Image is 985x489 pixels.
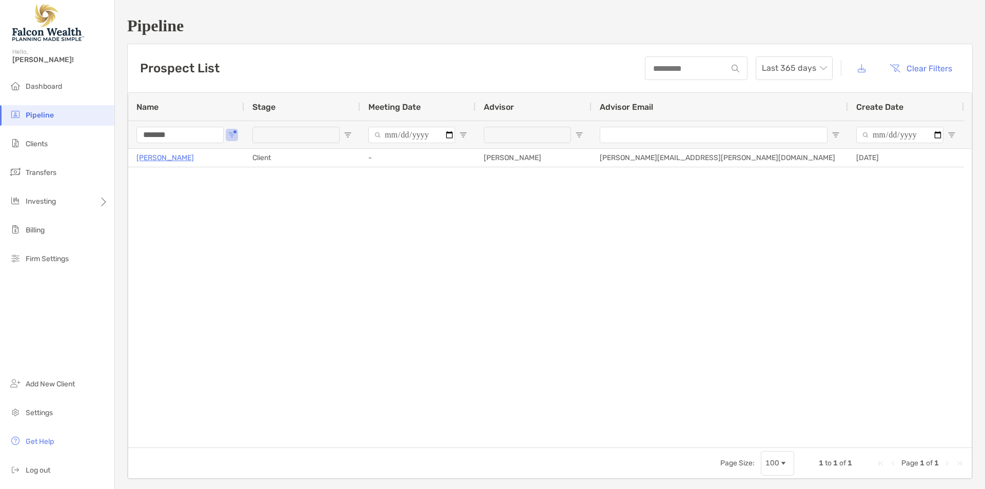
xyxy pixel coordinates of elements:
div: Client [244,149,360,167]
div: Next Page [943,459,951,467]
span: of [926,459,933,467]
button: Open Filter Menu [344,131,352,139]
div: - [360,149,476,167]
span: Advisor [484,102,514,112]
span: Dashboard [26,82,62,91]
img: Falcon Wealth Planning Logo [12,4,84,41]
span: Stage [252,102,275,112]
img: dashboard icon [9,80,22,92]
button: Open Filter Menu [575,131,583,139]
span: 1 [848,459,852,467]
img: investing icon [9,194,22,207]
span: Pipeline [26,111,54,120]
div: Last Page [955,459,963,467]
img: clients icon [9,137,22,149]
img: get-help icon [9,435,22,447]
img: billing icon [9,223,22,236]
span: Settings [26,408,53,417]
input: Name Filter Input [136,127,224,143]
span: Investing [26,197,56,206]
span: 1 [819,459,823,467]
img: transfers icon [9,166,22,178]
div: 100 [765,459,779,467]
button: Open Filter Menu [459,131,467,139]
span: [PERSON_NAME]! [12,55,108,64]
input: Meeting Date Filter Input [368,127,455,143]
a: [PERSON_NAME] [136,151,194,164]
button: Clear Filters [882,57,960,80]
span: Firm Settings [26,255,69,263]
span: Create Date [856,102,903,112]
div: Previous Page [889,459,897,467]
span: Add New Client [26,380,75,388]
div: [PERSON_NAME] [476,149,592,167]
span: Name [136,102,159,112]
div: Page Size [761,451,794,476]
div: Page Size: [720,459,755,467]
span: Log out [26,466,50,475]
img: firm-settings icon [9,252,22,264]
span: Last 365 days [762,57,826,80]
span: Advisor Email [600,102,653,112]
img: settings icon [9,406,22,418]
span: 1 [920,459,924,467]
span: Page [901,459,918,467]
img: add_new_client icon [9,377,22,389]
div: [PERSON_NAME][EMAIL_ADDRESS][PERSON_NAME][DOMAIN_NAME] [592,149,848,167]
span: Get Help [26,437,54,446]
input: Advisor Email Filter Input [600,127,828,143]
div: [DATE] [848,149,964,167]
img: input icon [732,65,739,72]
span: of [839,459,846,467]
span: Clients [26,140,48,148]
button: Open Filter Menu [948,131,956,139]
img: pipeline icon [9,108,22,121]
img: logout icon [9,463,22,476]
span: Meeting Date [368,102,421,112]
button: Open Filter Menu [228,131,236,139]
h1: Pipeline [127,16,973,35]
span: Billing [26,226,45,234]
span: 1 [833,459,838,467]
h3: Prospect List [140,61,220,75]
span: to [825,459,832,467]
div: First Page [877,459,885,467]
span: Transfers [26,168,56,177]
input: Create Date Filter Input [856,127,943,143]
button: Open Filter Menu [832,131,840,139]
span: 1 [934,459,939,467]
